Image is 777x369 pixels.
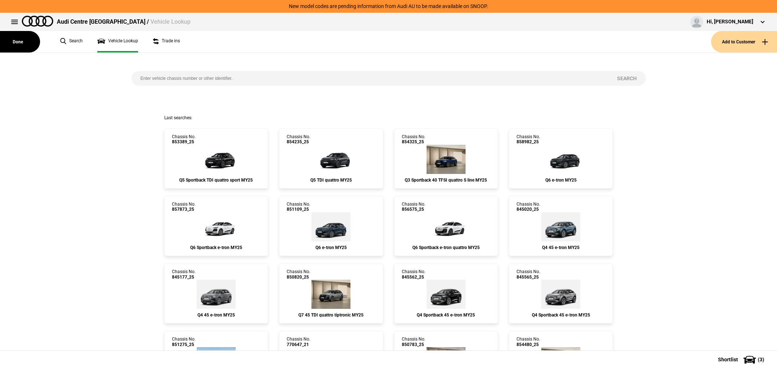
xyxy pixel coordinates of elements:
[711,31,777,53] button: Add to Customer
[172,207,196,212] span: 857873_25
[427,145,466,174] img: Audi_F3NC6Y_25_EI_2D2D_PXC_WC7_6FJ_52Z_2JD_(Nadin:_2JD_52Z_6FJ_C62_PXC_WC7)_ext.png
[608,71,646,86] button: Search
[517,134,540,145] div: Chassis No.
[707,18,753,26] div: Hi, [PERSON_NAME]
[311,280,350,309] img: Audi_4MQAB2_25_MP_3M3M_3FU_PAH_6FJ_(Nadin:_3FU_6FJ_C95_PAH)_ext.png
[402,312,490,318] div: Q4 Sportback 45 e-tron MY25
[517,342,540,347] span: 854480_25
[402,275,425,280] span: 845562_25
[164,115,192,120] span: Last searches:
[718,357,738,362] span: Shortlist
[517,275,540,280] span: 845565_25
[132,71,608,86] input: Enter vehicle chassis number or other identifier.
[517,312,605,318] div: Q4 Sportback 45 e-tron MY25
[150,18,191,25] span: Vehicle Lookup
[97,31,138,53] a: Vehicle Lookup
[541,280,580,309] img: Audi_F4NA53_25_AO_2L2L_WA7_FB5_PY5_PYY_(Nadin:_C18_FB5_PY5_PYY_S7E_WA7)_ext.png
[402,202,425,212] div: Chassis No.
[539,145,583,174] img: Audi_GFBA1A_25_FW_H1H1__(Nadin:_C06)_ext.png
[287,207,310,212] span: 851109_25
[172,312,260,318] div: Q4 45 e-tron MY25
[287,134,310,145] div: Chassis No.
[402,342,425,347] span: 850783_25
[22,16,53,27] img: audi.png
[172,134,196,145] div: Chassis No.
[402,269,425,280] div: Chassis No.
[287,202,310,212] div: Chassis No.
[57,18,191,26] div: Audi Centre [GEOGRAPHIC_DATA] /
[517,207,540,212] span: 845020_25
[427,280,466,309] img: Audi_F4NA53_25_EI_0E0E_WA7_PWK_PY5_PYY_2FS_(Nadin:_2FS_C18_PWK_PY5_PYY_S7E_WA7)_ext.png
[311,212,350,241] img: Audi_GFBA1A_25_FW_3D3D_3FU_(Nadin:_3FU_C05)_ext.png
[194,212,238,241] img: Audi_GFNA1A_25_FW_2Y2Y__(Nadin:_C06_S9S)_ext.png
[517,139,540,144] span: 858982_25
[287,275,310,280] span: 850820_25
[402,207,425,212] span: 856575_25
[424,212,468,241] img: Audi_GFNA38_25_GX_2Y2Y_WA2_WA7_VW5_PAJ_PYH_V39_(Nadin:_C06_PAJ_PYH_V39_VW5_WA2_WA7)_ext.png
[287,312,375,318] div: Q7 45 TDI quattro tiptronic MY25
[287,269,310,280] div: Chassis No.
[517,178,605,183] div: Q6 e-tron MY25
[541,212,580,241] img: Audi_F4BA53_25_AO_5Y5Y_WA7_FB5_PY5_PYY_(Nadin:_C18_FB5_PY5_PYY_S7E_WA7)_ext.png
[707,350,777,369] button: Shortlist(3)
[172,245,260,250] div: Q6 Sportback e-tron MY25
[60,31,83,53] a: Search
[153,31,180,53] a: Trade ins
[287,139,310,144] span: 854235_25
[172,139,196,144] span: 853389_25
[402,245,490,250] div: Q6 Sportback e-tron quattro MY25
[517,245,605,250] div: Q4 45 e-tron MY25
[287,342,310,347] span: 770647_21
[402,139,425,144] span: 854325_25
[172,275,196,280] span: 845177_25
[517,337,540,347] div: Chassis No.
[402,178,490,183] div: Q3 Sportback 40 TFSI quattro S line MY25
[402,134,425,145] div: Chassis No.
[309,145,353,174] img: Audi_GUBAUY_25_II_N7N7_3FU_PAH_WA7_5TK_6FJ_F80_H65_PWC_Y4T_(Nadin:_3FU_5TK_6FJ_C59_F80_H65_PAH_PW...
[402,337,425,347] div: Chassis No.
[758,357,764,362] span: ( 3 )
[172,269,196,280] div: Chassis No.
[194,145,238,174] img: Audi_GUNAUY_25S_GX_0E0E_PAH_5MB_6FJ_3S2_WXC_PWL_H65_CB2_(Nadin:_3S2_5MB_6FJ_C56_CB2_H65_PAH_PWL_W...
[172,202,196,212] div: Chassis No.
[197,280,236,309] img: Audi_F4BA53_25_AO_C2C2__(Nadin:_C18_S7E)_ext.png
[287,337,310,347] div: Chassis No.
[172,342,196,347] span: 851275_25
[517,269,540,280] div: Chassis No.
[172,337,196,347] div: Chassis No.
[287,178,375,183] div: Q5 TDI quattro MY25
[287,245,375,250] div: Q6 e-tron MY25
[172,178,260,183] div: Q5 Sportback TDI quattro sport MY25
[517,202,540,212] div: Chassis No.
